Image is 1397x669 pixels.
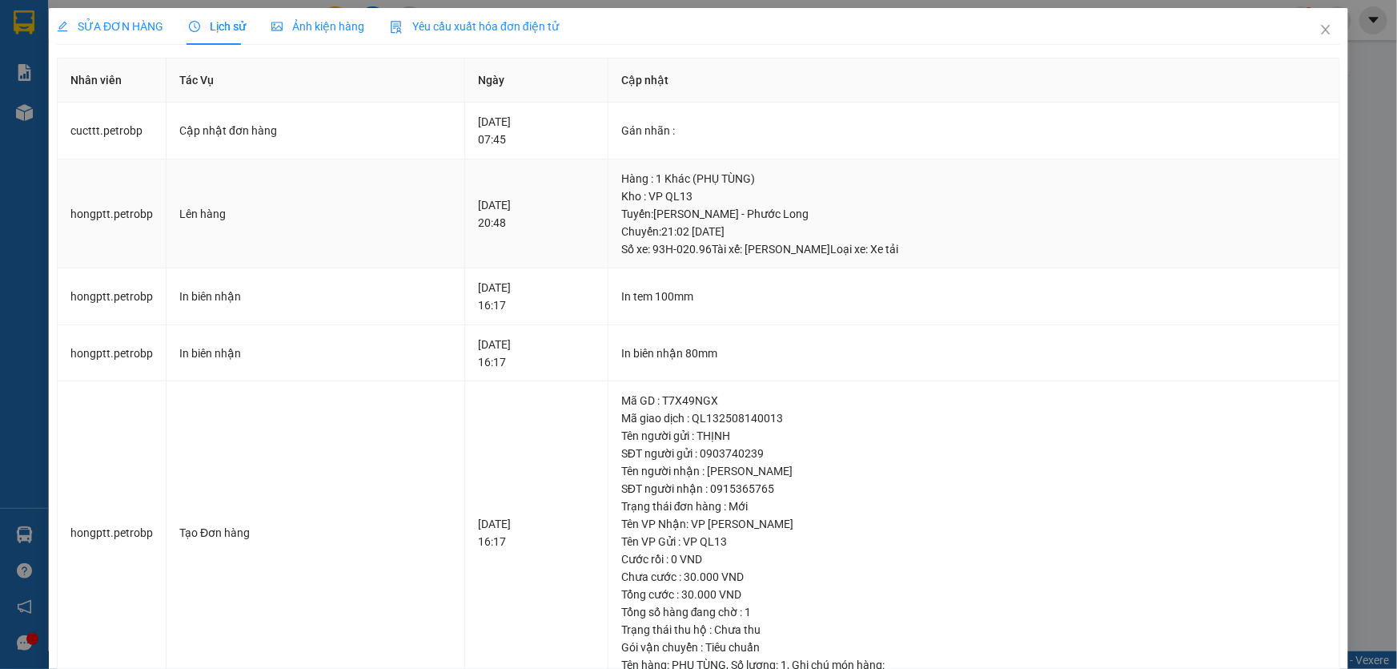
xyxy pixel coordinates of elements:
[1303,8,1348,53] button: Close
[621,205,1327,258] div: Tuyến : [PERSON_NAME] - Phước Long Chuyến: 21:02 [DATE] Số xe: 93H-020.96 Tài xế: [PERSON_NAME] ...
[271,20,364,33] span: Ảnh kiện hàng
[621,568,1327,586] div: Chưa cước : 30.000 VND
[621,392,1327,409] div: Mã GD : T7X49NGX
[478,336,594,371] div: [DATE] 16:17
[478,515,594,550] div: [DATE] 16:17
[621,345,1327,362] div: In biên nhận 80mm
[478,279,594,314] div: [DATE] 16:17
[621,515,1327,533] div: Tên VP Nhận: VP [PERSON_NAME]
[57,21,68,32] span: edit
[621,170,1327,187] div: Hàng : 1 Khác (PHỤ TÙNG)
[179,205,452,223] div: Lên hàng
[621,462,1327,480] div: Tên người nhận : [PERSON_NAME]
[621,445,1327,462] div: SĐT người gửi : 0903740239
[57,20,163,33] span: SỬA ĐƠN HÀNG
[58,268,167,325] td: hongptt.petrobp
[621,639,1327,656] div: Gói vận chuyển : Tiêu chuẩn
[621,498,1327,515] div: Trạng thái đơn hàng : Mới
[179,288,452,305] div: In biên nhận
[1319,23,1332,36] span: close
[621,409,1327,427] div: Mã giao dịch : QL132508140013
[58,159,167,269] td: hongptt.petrobp
[271,21,283,32] span: picture
[465,58,608,103] th: Ngày
[179,122,452,139] div: Cập nhật đơn hàng
[621,550,1327,568] div: Cước rồi : 0 VND
[621,427,1327,445] div: Tên người gửi : THỊNH
[621,288,1327,305] div: In tem 100mm
[390,20,559,33] span: Yêu cầu xuất hóa đơn điện tử
[621,586,1327,603] div: Tổng cước : 30.000 VND
[58,58,167,103] th: Nhân viên
[608,58,1340,103] th: Cập nhật
[478,113,594,148] div: [DATE] 07:45
[621,603,1327,621] div: Tổng số hàng đang chờ : 1
[58,325,167,382] td: hongptt.petrobp
[390,21,403,34] img: icon
[189,20,246,33] span: Lịch sử
[478,196,594,232] div: [DATE] 20:48
[621,122,1327,139] div: Gán nhãn :
[58,103,167,159] td: cucttt.petrobp
[179,524,452,542] div: Tạo Đơn hàng
[621,533,1327,550] div: Tên VP Gửi : VP QL13
[621,480,1327,498] div: SĐT người nhận : 0915365765
[167,58,465,103] th: Tác Vụ
[189,21,200,32] span: clock-circle
[179,345,452,362] div: In biên nhận
[621,187,1327,205] div: Kho : VP QL13
[621,621,1327,639] div: Trạng thái thu hộ : Chưa thu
